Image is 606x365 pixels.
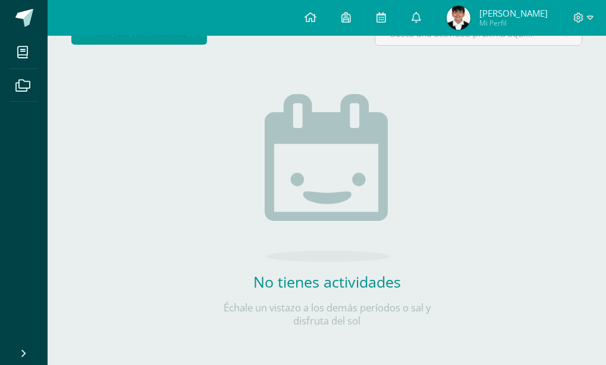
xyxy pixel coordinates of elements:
[479,18,548,28] span: Mi Perfil
[208,301,446,327] p: Échale un vistazo a los demás períodos o sal y disfruta del sol
[447,6,470,30] img: 46f588a5baa69dadd4e3423aeac4e3db.png
[208,272,446,292] h2: No tienes actividades
[265,94,390,262] img: no_activities.png
[479,7,548,19] span: [PERSON_NAME]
